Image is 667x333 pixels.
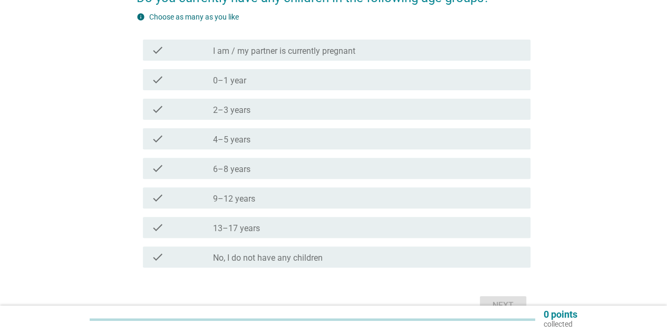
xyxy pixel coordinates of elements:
label: Choose as many as you like [149,13,239,21]
p: collected [544,319,577,329]
i: check [151,73,164,86]
label: 13–17 years [213,223,260,234]
i: check [151,221,164,234]
label: 6–8 years [213,164,250,175]
label: I am / my partner is currently pregnant [213,46,355,56]
i: info [137,13,145,21]
label: 4–5 years [213,135,250,145]
i: check [151,132,164,145]
label: 0–1 year [213,75,246,86]
p: 0 points [544,310,577,319]
i: check [151,103,164,116]
i: check [151,162,164,175]
i: check [151,192,164,204]
label: 2–3 years [213,105,250,116]
label: No, I do not have any children [213,253,323,263]
i: check [151,44,164,56]
label: 9–12 years [213,194,255,204]
i: check [151,251,164,263]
